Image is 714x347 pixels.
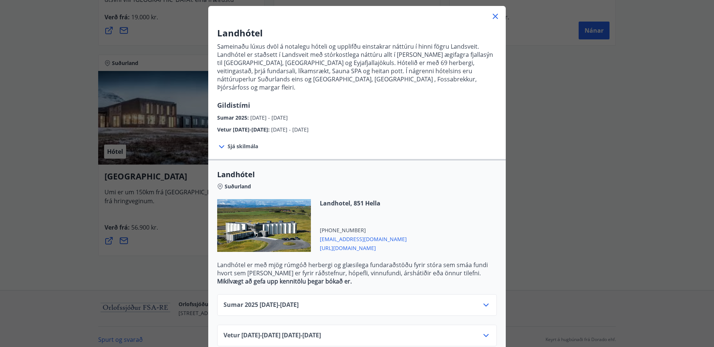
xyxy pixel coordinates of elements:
span: [URL][DOMAIN_NAME] [320,243,407,252]
span: Vetur [DATE]-[DATE] : [217,126,271,133]
span: Sumar 2025 [DATE] - [DATE] [223,301,299,309]
span: Landhotel, 851 Hella [320,199,407,207]
span: Sjá skilmála [228,143,258,150]
span: [PHONE_NUMBER] [320,227,407,234]
p: Landhótel er með mjög rúmgóð herbergi og glæsilega fundaraðstöðu fyrir stóra sem smáa fundi hvort... [217,261,497,277]
h3: Landhótel [217,27,497,39]
span: Gildistími [217,101,250,110]
p: Sameinaðu lúxus dvöl á notalegu hóteli og upplifðu einstakrar náttúru í hinni fögru Landsveit. La... [217,42,497,91]
span: [EMAIL_ADDRESS][DOMAIN_NAME] [320,234,407,243]
strong: Mikilvægt að gefa upp kennitölu þegar bókað er. [217,277,352,285]
span: Suðurland [225,183,251,190]
span: [DATE] - [DATE] [271,126,309,133]
span: Sumar 2025 : [217,114,250,121]
span: [DATE] - [DATE] [250,114,288,121]
span: Landhótel [217,169,497,180]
